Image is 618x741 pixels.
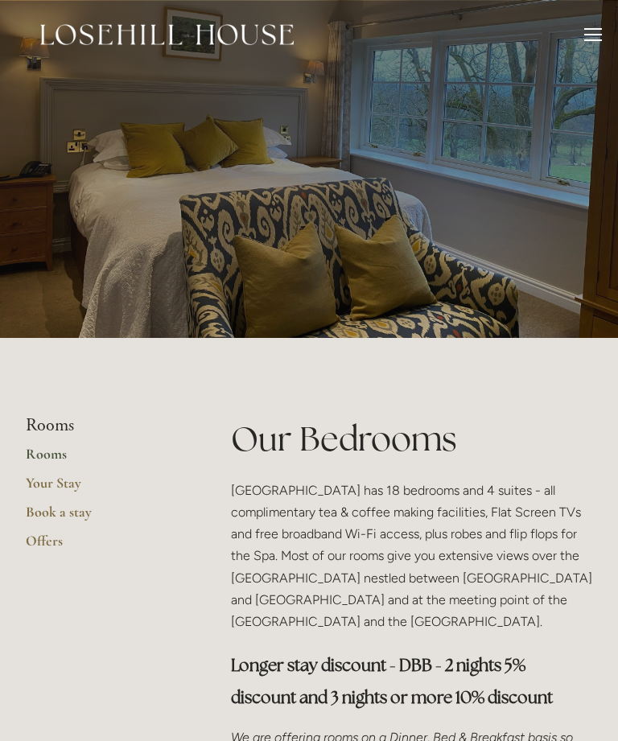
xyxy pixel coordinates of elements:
[40,24,294,45] img: Losehill House
[26,532,179,561] a: Offers
[231,654,553,708] strong: Longer stay discount - DBB - 2 nights 5% discount and 3 nights or more 10% discount
[26,445,179,474] a: Rooms
[231,480,592,632] p: [GEOGRAPHIC_DATA] has 18 bedrooms and 4 suites - all complimentary tea & coffee making facilities...
[26,415,179,436] li: Rooms
[26,503,179,532] a: Book a stay
[26,474,179,503] a: Your Stay
[231,415,592,463] h1: Our Bedrooms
